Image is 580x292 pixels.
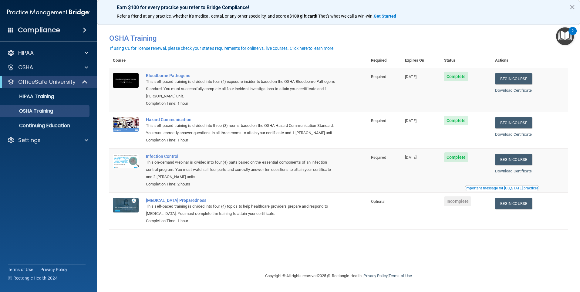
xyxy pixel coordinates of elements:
p: HIPAA Training [4,93,54,100]
a: Begin Course [495,117,532,128]
strong: Get Started [374,14,396,19]
p: OSHA [18,64,33,71]
div: This self-paced training is divided into three (3) rooms based on the OSHA Hazard Communication S... [146,122,337,137]
p: Settings [18,137,41,144]
p: OSHA Training [4,108,53,114]
div: This self-paced training is divided into four (4) topics to help healthcare providers prepare and... [146,203,337,217]
iframe: Drift Widget Chat Controller [475,249,573,273]
a: Begin Course [495,73,532,84]
p: OfficeSafe University [18,78,76,86]
a: Get Started [374,14,397,19]
button: Close [569,2,575,12]
a: HIPAA [7,49,88,56]
a: Terms of Use [389,273,412,278]
a: Begin Course [495,154,532,165]
span: Required [371,118,386,123]
span: [DATE] [405,74,416,79]
div: Completion Time: 2 hours [146,181,337,188]
span: Complete [444,152,468,162]
th: Required [367,53,401,68]
th: Status [440,53,491,68]
h4: OSHA Training [109,34,568,42]
p: Continuing Education [4,123,87,129]
a: Infection Control [146,154,337,159]
th: Actions [491,53,568,68]
span: Refer a friend at any practice, whether it's medical, dental, or any other speciality, and score a [117,14,289,19]
a: OSHA [7,64,88,71]
span: Required [371,74,386,79]
a: Terms of Use [8,267,33,273]
div: This on-demand webinar is divided into four (4) parts based on the essential components of an inf... [146,159,337,181]
div: This self-paced training is divided into four (4) exposure incidents based on the OSHA Bloodborne... [146,78,337,100]
span: Complete [444,116,468,125]
span: [DATE] [405,155,416,160]
p: Earn $100 for every practice you refer to Bridge Compliance! [117,5,560,10]
th: Expires On [401,53,440,68]
p: HIPAA [18,49,34,56]
th: Course [109,53,142,68]
div: If using CE for license renewal, please check your state's requirements for online vs. live cours... [110,46,335,50]
a: Download Certificate [495,132,532,137]
button: Read this if you are a dental practitioner in the state of CA [465,185,539,191]
div: Completion Time: 1 hour [146,217,337,225]
a: Download Certificate [495,88,532,93]
img: PMB logo [7,6,90,19]
a: OfficeSafe University [7,78,88,86]
span: Ⓒ Rectangle Health 2024 [8,275,58,281]
span: Complete [444,72,468,81]
span: [DATE] [405,118,416,123]
span: Optional [371,199,386,204]
div: Completion Time: 1 hour [146,100,337,107]
div: Completion Time: 1 hour [146,137,337,144]
div: Copyright © All rights reserved 2025 @ Rectangle Health | | [228,266,449,286]
span: Incomplete [444,196,471,206]
strong: $100 gift card [289,14,316,19]
button: If using CE for license renewal, please check your state's requirements for online vs. live cours... [109,45,336,51]
a: Privacy Policy [40,267,68,273]
div: Important message for [US_STATE] practices [466,186,538,190]
a: Privacy Policy [363,273,387,278]
h4: Compliance [18,26,60,34]
a: Bloodborne Pathogens [146,73,337,78]
span: ! That's what we call a win-win. [316,14,374,19]
button: Open Resource Center, 2 new notifications [556,27,574,45]
div: 2 [572,31,574,39]
a: Download Certificate [495,169,532,173]
span: Required [371,155,386,160]
a: Hazard Communication [146,117,337,122]
a: Begin Course [495,198,532,209]
a: [MEDICAL_DATA] Preparedness [146,198,337,203]
a: Settings [7,137,88,144]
